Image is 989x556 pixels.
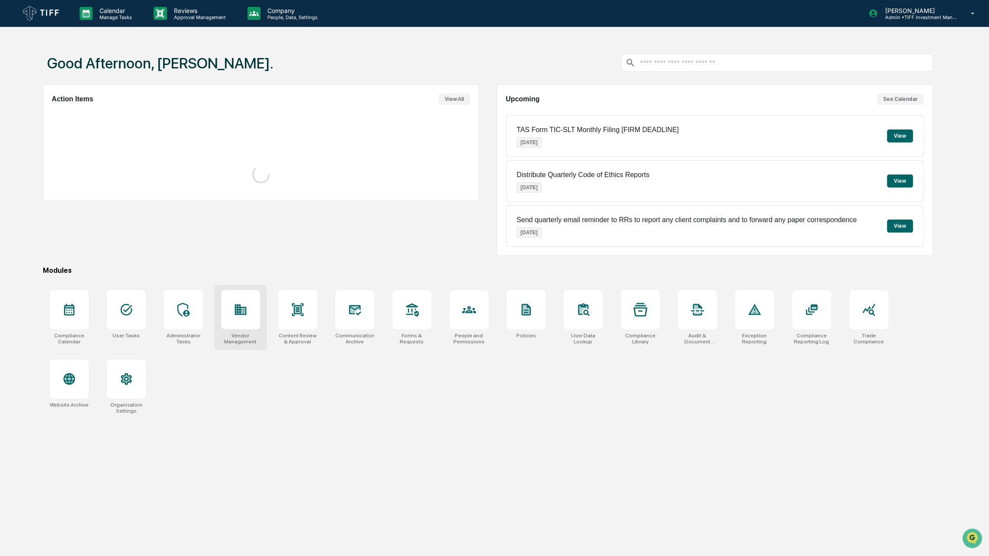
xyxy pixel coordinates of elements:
div: Compliance Calendar [50,333,89,345]
button: View All [439,94,470,105]
div: Exception Reporting [735,333,774,345]
button: View [887,129,913,142]
div: User Data Lookup [564,333,603,345]
p: [DATE] [517,137,542,148]
p: Calendar [93,7,136,14]
button: View [887,220,913,233]
button: View [887,175,913,187]
p: [DATE] [517,182,542,193]
div: Modules [43,266,933,275]
p: Reviews [167,7,230,14]
img: logo [21,4,62,23]
p: Manage Tasks [93,14,136,20]
button: See Calendar [877,94,924,105]
p: TAS Form TIC-SLT Monthly Filing [FIRM DEADLINE] [517,126,679,134]
div: Vendor Management [221,333,260,345]
iframe: Open customer support [961,527,985,551]
p: [DATE] [517,227,542,238]
span: Pylon [86,147,105,153]
p: Admin • TIFF Investment Management [878,14,958,20]
p: Distribute Quarterly Code of Ethics Reports [517,171,649,179]
span: Preclearance [17,109,56,118]
div: 🔎 [9,126,16,133]
p: [PERSON_NAME] [878,7,958,14]
a: 🗄️Attestations [59,106,111,121]
div: User Tasks [112,333,140,339]
div: Compliance Reporting Log [792,333,831,345]
button: Start new chat [147,69,157,79]
p: Send quarterly email reminder to RRs to report any client complaints and to forward any paper cor... [517,216,857,224]
img: 1746055101610-c473b297-6a78-478c-a979-82029cc54cd1 [9,66,24,82]
a: Powered byPylon [61,146,105,153]
div: Trade Compliance [849,333,888,345]
span: Data Lookup [17,126,55,134]
div: 🗄️ [63,110,70,117]
a: 🔎Data Lookup [5,122,58,138]
a: 🖐️Preclearance [5,106,59,121]
p: Approval Management [167,14,230,20]
span: Attestations [71,109,107,118]
p: Company [260,7,322,14]
p: People, Data, Settings [260,14,322,20]
div: Audit & Document Logs [678,333,717,345]
div: Forms & Requests [392,333,431,345]
div: Content Review & Approval [278,333,317,345]
div: Website Archive [50,402,89,408]
div: Start new chat [29,66,142,75]
div: 🖐️ [9,110,16,117]
div: Organization Settings [107,402,146,414]
div: Policies [516,333,536,339]
div: Communications Archive [335,333,374,345]
div: Compliance Library [621,333,660,345]
h2: Upcoming [506,95,539,103]
p: How can we help? [9,18,157,32]
h2: Action Items [52,95,93,103]
div: People and Permissions [450,333,488,345]
h1: Good Afternoon, [PERSON_NAME]. [47,55,273,72]
div: Administrator Tasks [164,333,203,345]
div: We're available if you need us! [29,75,109,82]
